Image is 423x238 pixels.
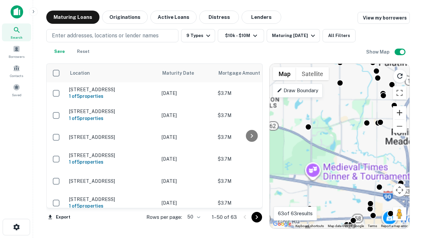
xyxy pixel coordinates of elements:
[277,87,318,95] p: Draw Boundary
[393,69,407,83] button: Reload search area
[393,106,406,119] button: Zoom in
[73,45,94,58] button: Reset
[69,196,155,202] p: [STREET_ADDRESS]
[70,69,90,77] span: Location
[69,202,155,210] h6: 1 of 5 properties
[46,212,72,222] button: Export
[52,32,159,40] p: Enter addresses, locations or lender names
[366,48,391,56] h6: Show Map
[267,29,320,42] button: Maturing [DATE]
[218,134,284,141] p: $3.7M
[2,81,31,99] a: Saved
[69,152,155,158] p: [STREET_ADDRESS]
[393,207,406,220] button: Drag Pegman onto the map to open Street View
[218,29,264,42] button: $10k - $10M
[2,62,31,80] a: Contacts
[214,64,287,82] th: Mortgage Amount
[11,5,23,19] img: capitalize-icon.png
[2,43,31,60] a: Borrowers
[323,29,356,42] button: All Filters
[181,29,215,42] button: 9 Types
[102,11,148,24] button: Originations
[69,134,155,140] p: [STREET_ADDRESS]
[66,64,158,82] th: Location
[381,224,407,228] a: Report a map error
[162,112,211,119] p: [DATE]
[358,12,410,24] a: View my borrowers
[218,69,269,77] span: Mortgage Amount
[10,73,23,78] span: Contacts
[218,90,284,97] p: $3.7M
[69,108,155,114] p: [STREET_ADDRESS]
[218,155,284,163] p: $3.7M
[162,90,211,97] p: [DATE]
[278,210,313,218] p: 63 of 63 results
[218,112,284,119] p: $3.7M
[49,45,70,58] button: Save your search to get updates of matches that match your search criteria.
[393,86,406,99] button: Toggle fullscreen view
[69,158,155,166] h6: 1 of 5 properties
[199,11,239,24] button: Distress
[251,212,262,222] button: Go to next page
[390,164,423,196] iframe: Chat Widget
[11,35,22,40] span: Search
[393,120,406,133] button: Zoom out
[368,224,377,228] a: Terms (opens in new tab)
[271,220,293,228] img: Google
[12,92,21,98] span: Saved
[69,115,155,122] h6: 1 of 5 properties
[218,199,284,207] p: $3.7M
[296,67,329,80] button: Show satellite imagery
[185,212,201,222] div: 50
[271,220,293,228] a: Open this area in Google Maps (opens a new window)
[69,178,155,184] p: [STREET_ADDRESS]
[146,213,182,221] p: Rows per page:
[46,29,178,42] button: Enter addresses, locations or lender names
[162,155,211,163] p: [DATE]
[9,54,24,59] span: Borrowers
[150,11,197,24] button: Active Loans
[242,11,281,24] button: Lenders
[273,67,296,80] button: Show street map
[295,224,324,228] button: Keyboard shortcuts
[162,178,211,185] p: [DATE]
[162,199,211,207] p: [DATE]
[270,64,409,228] div: 0 0
[162,69,203,77] span: Maturity Date
[218,178,284,185] p: $3.7M
[2,23,31,41] a: Search
[69,93,155,100] h6: 1 of 5 properties
[158,64,214,82] th: Maturity Date
[69,87,155,93] p: [STREET_ADDRESS]
[162,134,211,141] p: [DATE]
[328,224,364,228] span: Map data ©2025 Google
[46,11,99,24] button: Maturing Loans
[212,213,237,221] p: 1–50 of 63
[272,32,317,40] div: Maturing [DATE]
